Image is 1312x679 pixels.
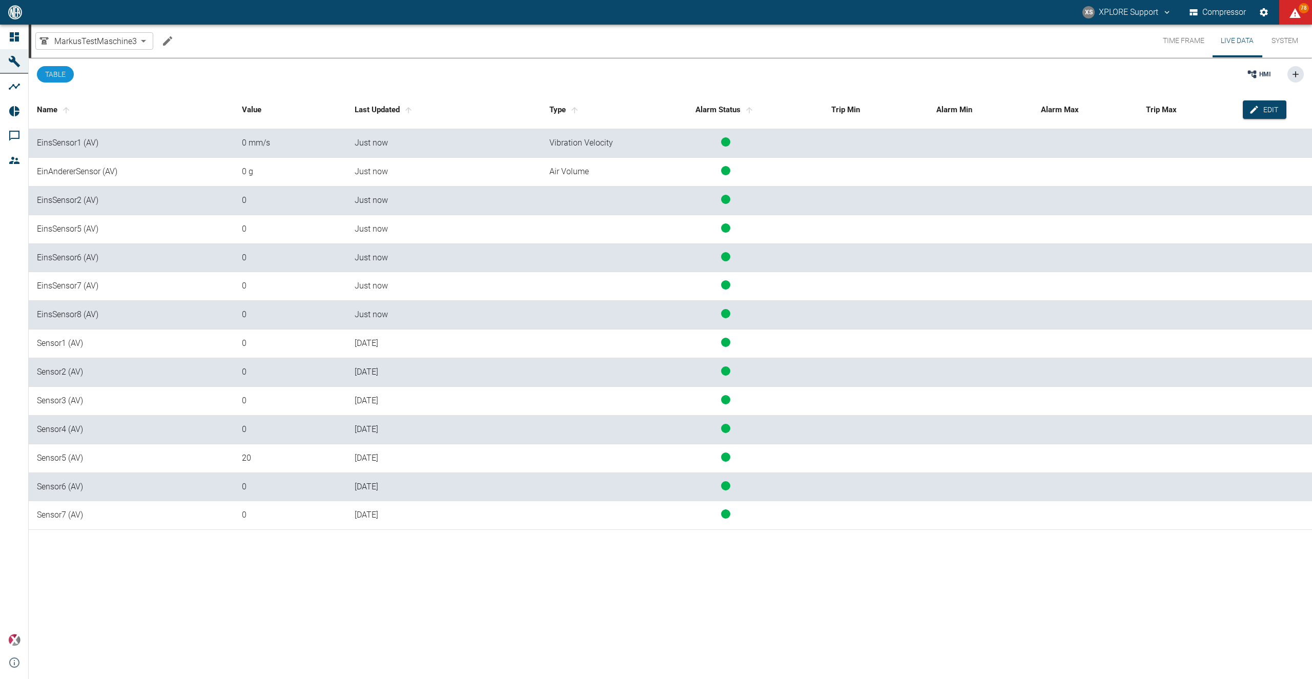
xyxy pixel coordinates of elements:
td: EinsSensor6 (AV) [29,244,234,273]
td: EinsSensor8 (AV) [29,301,234,330]
button: Table [37,66,74,83]
td: Sensor7 (AV) [29,501,234,530]
span: status-running [721,481,730,490]
div: 0 [242,338,338,349]
div: 0 g [242,166,338,178]
td: EinAndererSensor (AV) [29,158,234,187]
button: edit-alarms [1243,100,1286,119]
div: 10/10/2025, 4:03:41 PM [355,338,533,349]
div: 10/15/2025, 10:39:37 AM [355,137,533,149]
span: HMI [1259,70,1271,79]
span: status-running [721,452,730,462]
td: Sensor5 (AV) [29,444,234,473]
th: Last Updated [346,91,541,129]
span: status-running [721,309,730,318]
td: Air Volume [541,158,628,187]
th: Value [234,91,346,129]
button: System [1262,25,1308,57]
td: Sensor1 (AV) [29,330,234,358]
div: 10/15/2025, 10:39:37 AM [355,223,533,235]
span: status-running [721,366,730,376]
span: status-running [721,509,730,519]
div: 2.35418142006569e-41 [242,395,338,407]
div: 10/10/2025, 4:03:41 PM [355,395,533,407]
th: Type [541,91,628,129]
td: EinsSensor5 (AV) [29,215,234,244]
span: sort-type [568,106,581,115]
div: 10/15/2025, 10:39:37 AM [355,252,533,264]
td: Sensor4 (AV) [29,416,234,444]
span: status-running [721,223,730,233]
a: MarkusTestMaschine3 [38,35,137,47]
span: status-running [721,166,730,175]
div: 0 [242,509,338,521]
div: 0 [242,223,338,235]
th: Name [29,91,234,129]
img: Xplore Logo [8,634,20,646]
span: status-running [721,252,730,261]
div: XS [1082,6,1095,18]
button: Time Frame [1155,25,1213,57]
div: 6.02670443536817e-39 [242,424,338,436]
div: 10/10/2025, 4:03:41 PM [355,481,533,493]
button: Compressor [1187,3,1248,22]
span: MarkusTestMaschine3 [54,35,137,47]
button: Live Data [1213,25,1262,57]
span: status-running [721,338,730,347]
span: status-running [721,424,730,433]
span: status-running [721,280,730,290]
div: 0 [242,309,338,321]
div: 0 mm/s [242,137,338,149]
div: 20 [242,452,338,464]
div: 10/15/2025, 10:39:37 AM [355,280,533,292]
td: Sensor3 (AV) [29,387,234,416]
div: -1.0842021724855e-19 [242,481,338,493]
div: 0 [242,195,338,207]
div: 0 [242,252,338,264]
th: Alarm Status [628,91,823,129]
div: 10/10/2025, 4:03:41 PM [355,366,533,378]
div: 9.10844001811131e-44 [242,366,338,378]
th: Alarm Min [928,91,1033,129]
th: Trip Min [823,91,928,129]
div: 10/10/2025, 4:03:41 PM [355,509,533,521]
th: Trip Max [1138,91,1243,129]
th: Alarm Max [1033,91,1138,129]
div: 10/10/2025, 4:03:41 PM [355,424,533,436]
td: EinsSensor7 (AV) [29,272,234,301]
span: sort-name [59,106,73,115]
span: status-running [721,395,730,404]
img: logo [7,5,23,19]
button: Settings [1255,3,1273,22]
span: status-running [721,137,730,147]
div: 10/15/2025, 10:39:38 AM [355,166,533,178]
div: 10/10/2025, 4:03:41 PM [355,452,533,464]
td: EinsSensor2 (AV) [29,187,234,215]
td: Sensor6 (AV) [29,473,234,502]
button: Edit machine [157,31,178,51]
td: EinsSensor1 (AV) [29,129,234,158]
td: Vibration Velocity [541,129,628,158]
span: status-running [721,195,730,204]
div: 10/15/2025, 10:39:37 AM [355,309,533,321]
button: compressors@neaxplore.com [1081,3,1173,22]
div: 10/15/2025, 10:39:37 AM [355,195,533,207]
span: sort-time [402,106,415,115]
span: 78 [1299,3,1309,13]
td: Sensor2 (AV) [29,358,234,387]
div: 0 [242,280,338,292]
span: sort-status [743,106,756,115]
